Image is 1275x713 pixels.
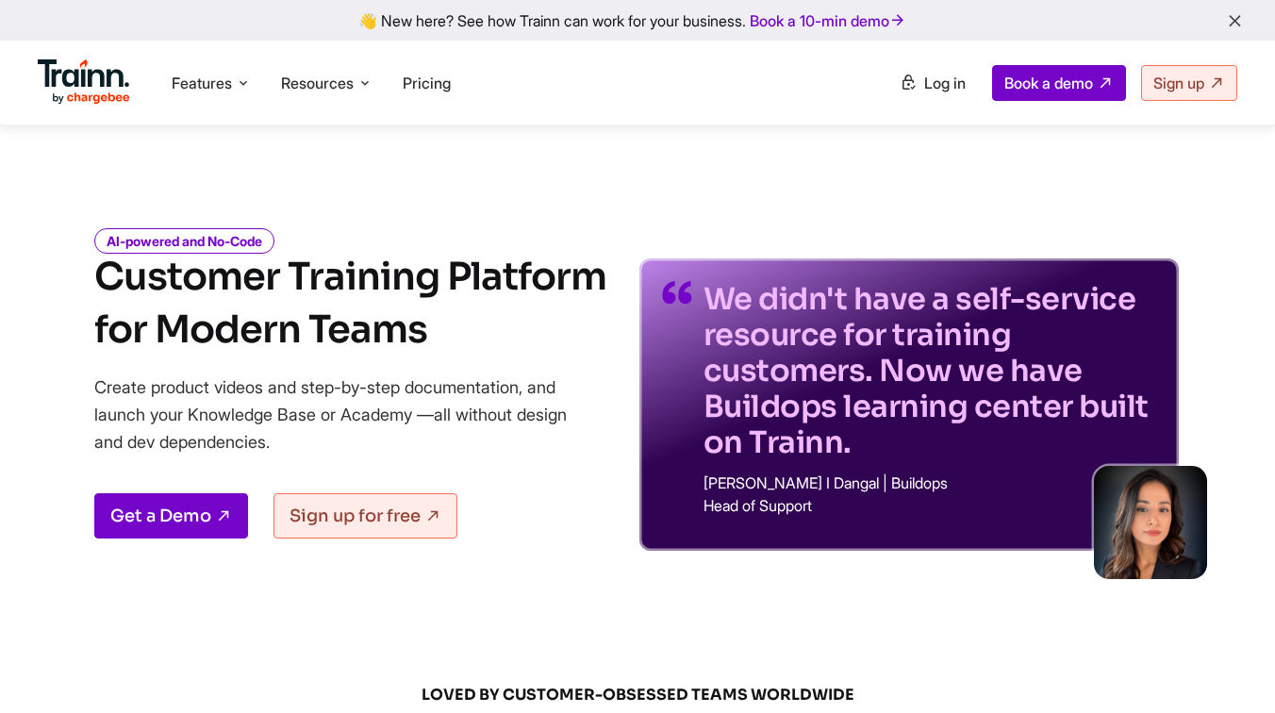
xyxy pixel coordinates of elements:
[704,475,1156,490] p: [PERSON_NAME] I Dangal | Buildops
[1094,466,1207,579] img: sabina-buildops.d2e8138.png
[992,65,1126,101] a: Book a demo
[1181,622,1275,713] iframe: Chat Widget
[662,281,692,304] img: quotes-purple.41a7099.svg
[281,73,354,93] span: Resources
[94,493,248,539] a: Get a Demo
[38,59,130,105] img: Trainn Logo
[273,493,457,539] a: Sign up for free
[403,74,451,92] a: Pricing
[94,228,274,254] i: AI-powered and No-Code
[11,11,1264,29] div: 👋 New here? See how Trainn can work for your business.
[94,251,606,356] h1: Customer Training Platform for Modern Teams
[1153,74,1204,92] span: Sign up
[924,74,966,92] span: Log in
[888,66,977,100] a: Log in
[94,373,594,456] p: Create product videos and step-by-step documentation, and launch your Knowledge Base or Academy —...
[704,498,1156,513] p: Head of Support
[1004,74,1093,92] span: Book a demo
[746,8,910,34] a: Book a 10-min demo
[172,73,232,93] span: Features
[704,281,1156,460] p: We didn't have a self-service resource for training customers. Now we have Buildops learning cent...
[1141,65,1237,101] a: Sign up
[185,685,1090,705] span: LOVED BY CUSTOMER-OBSESSED TEAMS WORLDWIDE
